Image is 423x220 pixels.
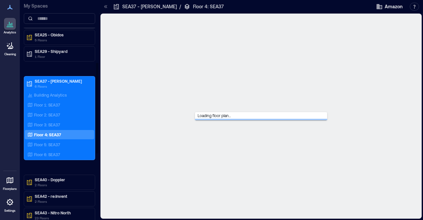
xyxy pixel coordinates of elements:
[35,199,90,204] p: 2 Floors
[193,3,224,10] p: Floor 4: SEA37
[2,194,18,215] a: Settings
[374,1,404,12] button: Amazon
[1,172,19,193] a: Floorplans
[35,78,90,84] p: SEA37 - [PERSON_NAME]
[3,187,17,191] p: Floorplans
[179,3,181,10] p: /
[4,30,16,34] p: Analytics
[35,49,90,54] p: SEA29 - Shipyard
[35,37,90,43] p: 5 Floors
[34,132,61,137] p: Floor 4: SEA37
[2,16,18,36] a: Analytics
[122,3,177,10] p: SEA37 - [PERSON_NAME]
[2,38,18,58] a: Cleaning
[35,194,90,199] p: SEA42 - re:Invent
[35,210,90,215] p: SEA43 - Nitro North
[35,84,90,89] p: 6 Floors
[4,52,16,56] p: Cleaning
[35,182,90,188] p: 2 Floors
[35,54,90,59] p: 1 Floor
[4,209,16,213] p: Settings
[385,3,403,10] span: Amazon
[34,92,67,98] p: Building Analytics
[34,152,60,157] p: Floor 6: SEA37
[34,112,60,117] p: Floor 2: SEA37
[35,177,90,182] p: SEA40 - Doppler
[195,110,233,120] span: Loading floor plan...
[34,122,60,127] p: Floor 3: SEA37
[34,142,60,147] p: Floor 5: SEA37
[34,102,60,108] p: Floor 1: SEA37
[35,32,90,37] p: SEA25 - Obidos
[24,3,95,9] p: My Spaces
